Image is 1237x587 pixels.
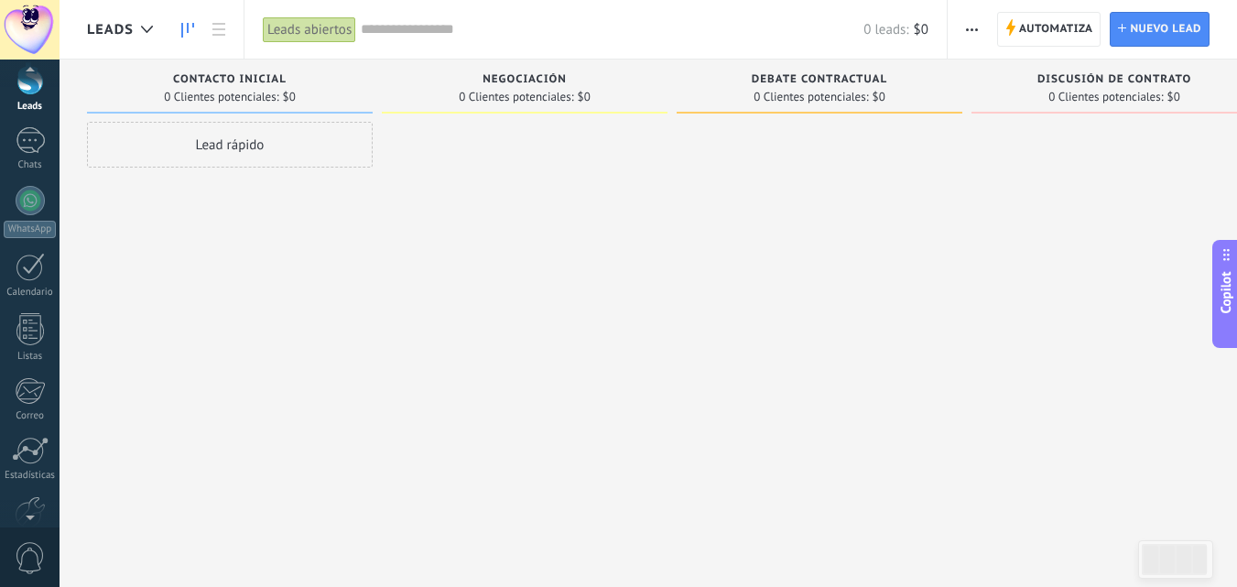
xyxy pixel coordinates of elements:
[873,92,885,103] span: $0
[173,73,287,86] span: Contacto inicial
[4,470,57,482] div: Estadísticas
[172,12,203,48] a: Leads
[87,122,373,168] div: Lead rápido
[4,221,56,238] div: WhatsApp
[263,16,356,43] div: Leads abiertos
[1110,12,1210,47] a: Nuevo lead
[1037,73,1191,86] span: Discusión de contrato
[391,73,658,89] div: Negociación
[4,101,57,113] div: Leads
[1217,271,1235,313] span: Copilot
[1130,13,1201,46] span: Nuevo lead
[1048,92,1163,103] span: 0 Clientes potenciales:
[4,410,57,422] div: Correo
[4,351,57,363] div: Listas
[754,92,868,103] span: 0 Clientes potenciales:
[752,73,887,86] span: Debate contractual
[203,12,234,48] a: Lista
[959,12,985,47] button: Más
[1167,92,1180,103] span: $0
[483,73,567,86] span: Negociación
[164,92,278,103] span: 0 Clientes potenciales:
[87,21,134,38] span: Leads
[863,21,908,38] span: 0 leads:
[578,92,591,103] span: $0
[96,73,364,89] div: Contacto inicial
[686,73,953,89] div: Debate contractual
[283,92,296,103] span: $0
[4,287,57,299] div: Calendario
[459,92,573,103] span: 0 Clientes potenciales:
[997,12,1101,47] a: Automatiza
[914,21,928,38] span: $0
[1019,13,1093,46] span: Automatiza
[4,159,57,171] div: Chats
